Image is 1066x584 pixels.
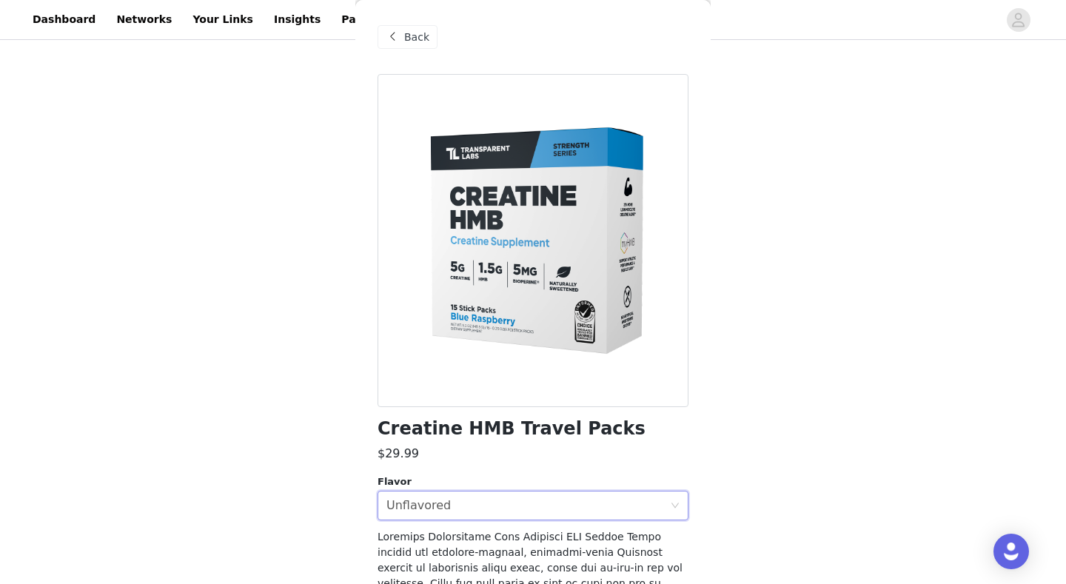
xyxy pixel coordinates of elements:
span: Back [404,30,429,45]
div: Unflavored [386,491,451,520]
div: Flavor [378,474,688,489]
a: Payouts [332,3,397,36]
a: Your Links [184,3,262,36]
a: Networks [107,3,181,36]
h3: $29.99 [378,445,419,463]
div: Open Intercom Messenger [993,534,1029,569]
a: Insights [265,3,329,36]
h1: Creatine HMB Travel Packs [378,419,646,439]
div: avatar [1011,8,1025,32]
a: Dashboard [24,3,104,36]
